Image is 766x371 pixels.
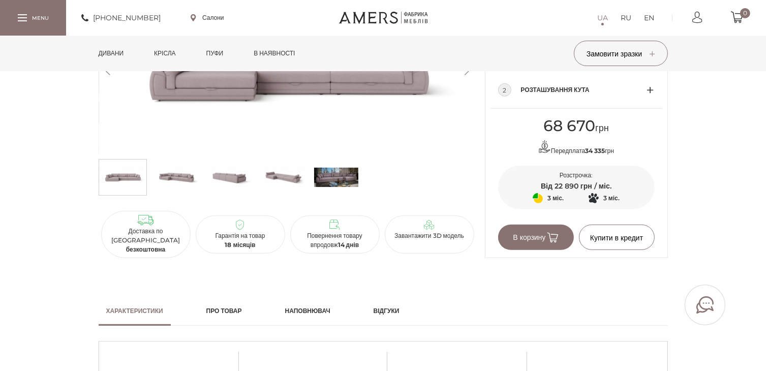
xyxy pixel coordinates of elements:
[513,233,558,242] span: В корзину
[603,192,620,204] span: 3 міс.
[200,231,281,250] p: Гарантія на товар
[585,147,605,154] b: 34 335
[644,12,654,24] a: EN
[99,296,171,326] a: Характеристики
[81,12,161,24] a: [PHONE_NUMBER]
[521,84,647,96] span: Розташування кута
[199,296,250,326] a: Про товар
[199,36,231,71] a: Пуфи
[498,140,655,156] p: Передплата грн
[498,83,511,97] div: 2
[590,233,643,242] span: Купити в кредит
[498,171,655,180] p: Розстрочка:
[314,162,358,193] img: s_
[587,49,655,58] span: Замовити зразки
[547,192,564,204] span: 3 міс.
[366,296,407,326] a: Відгуки
[338,241,359,249] b: 14 днів
[374,306,400,316] h2: Відгуки
[246,36,302,71] a: в наявності
[579,225,655,250] button: Купити в кредит
[740,8,750,18] span: 0
[105,227,187,254] p: Доставка по [GEOGRAPHIC_DATA]
[126,245,166,253] b: безкоштовна
[498,225,574,250] button: В корзину
[621,12,631,24] a: RU
[580,181,611,191] span: грн / міс.
[574,41,668,66] button: Замовити зразки
[389,231,470,240] p: Завантажити 3D модель
[154,162,198,193] img: Кутовий Диван
[285,306,330,316] h2: Наповнювач
[106,306,163,316] h2: Характеристики
[261,162,305,193] img: Кутовий Диван
[541,181,553,191] span: Від
[207,162,252,193] img: Кутовий Диван
[206,306,242,316] h2: Про товар
[146,36,183,71] a: Крісла
[294,231,376,250] p: Повернення товару впродовж
[555,181,578,191] span: 22 890
[543,122,609,134] span: грн
[278,296,338,326] a: Наповнювач
[225,241,256,249] b: 18 місяців
[191,13,224,22] a: Салони
[597,12,608,24] a: UA
[543,116,595,135] span: 68 670
[91,36,132,71] a: Дивани
[101,162,145,193] img: Кутовий Диван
